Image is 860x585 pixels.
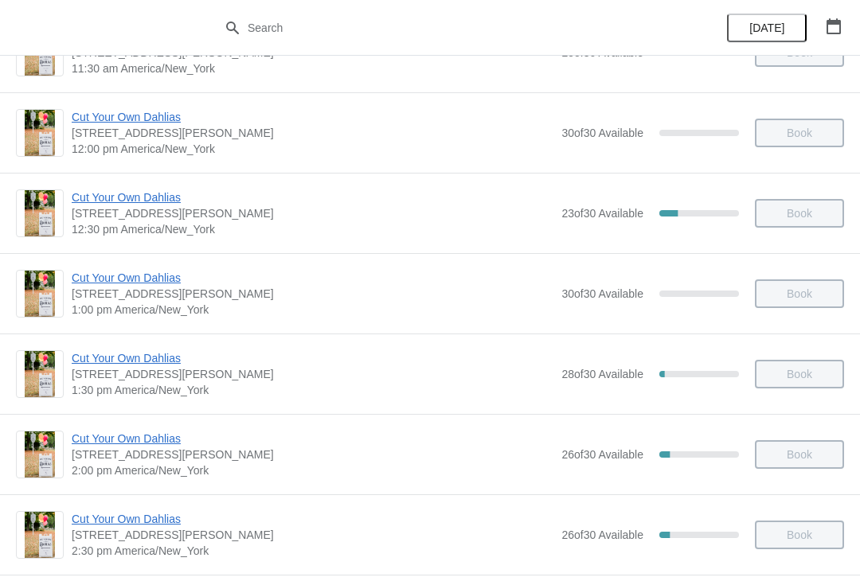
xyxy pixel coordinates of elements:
span: [STREET_ADDRESS][PERSON_NAME] [72,366,553,382]
span: 30 of 30 Available [561,127,643,139]
span: 2:30 pm America/New_York [72,543,553,559]
span: [DATE] [749,21,784,34]
span: Cut Your Own Dahlias [72,511,553,527]
input: Search [247,14,645,42]
img: Cut Your Own Dahlias | 4 Jacobs Lane, Norwell, MA, USA | 1:30 pm America/New_York [25,351,56,397]
span: 11:30 am America/New_York [72,60,553,76]
span: Cut Your Own Dahlias [72,270,553,286]
span: [STREET_ADDRESS][PERSON_NAME] [72,286,553,302]
button: [DATE] [727,14,807,42]
span: 28 of 30 Available [561,368,643,380]
span: 1:30 pm America/New_York [72,382,553,398]
span: [STREET_ADDRESS][PERSON_NAME] [72,527,553,543]
span: 12:30 pm America/New_York [72,221,553,237]
span: Cut Your Own Dahlias [72,109,553,125]
img: Cut Your Own Dahlias | 4 Jacobs Lane, Norwell, MA, USA | 12:30 pm America/New_York [25,190,56,236]
span: [STREET_ADDRESS][PERSON_NAME] [72,205,553,221]
span: Cut Your Own Dahlias [72,431,553,447]
img: Cut Your Own Dahlias | 4 Jacobs Lane, Norwell, MA, USA | 1:00 pm America/New_York [25,271,56,317]
span: Cut Your Own Dahlias [72,350,553,366]
span: 1:00 pm America/New_York [72,302,553,318]
span: Cut Your Own Dahlias [72,189,553,205]
img: Cut Your Own Dahlias | 4 Jacobs Lane, Norwell, MA, USA | 12:00 pm America/New_York [25,110,56,156]
span: 30 of 30 Available [561,287,643,300]
span: 26 of 30 Available [561,528,643,541]
span: 12:00 pm America/New_York [72,141,553,157]
span: [STREET_ADDRESS][PERSON_NAME] [72,447,553,462]
span: [STREET_ADDRESS][PERSON_NAME] [72,125,553,141]
img: Cut Your Own Dahlias | 4 Jacobs Lane, Norwell, MA, USA | 2:30 pm America/New_York [25,512,56,558]
img: Cut Your Own Dahlias | 4 Jacobs Lane, Norwell, MA, USA | 2:00 pm America/New_York [25,431,56,478]
span: 2:00 pm America/New_York [72,462,553,478]
span: 26 of 30 Available [561,448,643,461]
span: 23 of 30 Available [561,207,643,220]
